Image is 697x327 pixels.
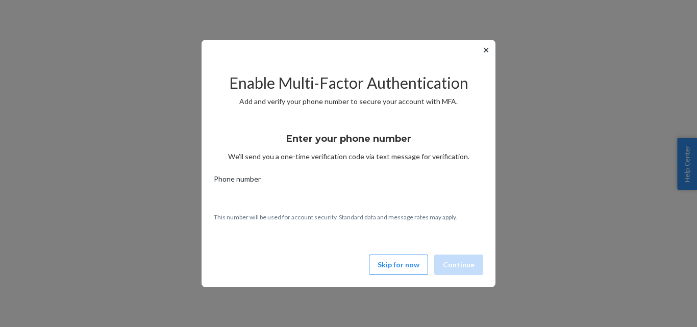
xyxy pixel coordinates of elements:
[286,132,411,145] h3: Enter your phone number
[214,96,483,107] p: Add and verify your phone number to secure your account with MFA.
[214,174,261,188] span: Phone number
[369,255,428,275] button: Skip for now
[434,255,483,275] button: Continue
[214,124,483,162] div: We’ll send you a one-time verification code via text message for verification.
[481,44,491,56] button: ✕
[214,213,483,221] p: This number will be used for account security. Standard data and message rates may apply.
[214,74,483,91] h2: Enable Multi-Factor Authentication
